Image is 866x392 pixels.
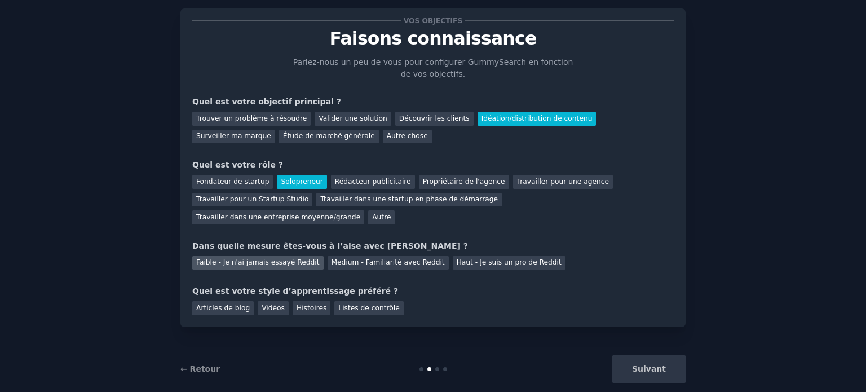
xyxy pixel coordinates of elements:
[330,28,537,49] font: Faisons connaissance
[192,287,398,296] font: Quel est votre style d’apprentissage préféré ?
[399,114,470,122] font: Découvrir les clients
[196,304,250,312] font: Articles de blog
[335,178,411,186] font: Rédacteur publicitaire
[319,114,387,122] font: Valider une solution
[517,178,609,186] font: Travailler pour une agence
[297,304,326,312] font: Histoires
[180,364,220,373] a: ← Retour
[196,213,360,221] font: Travailler dans une entreprise moyenne/grande
[387,132,428,140] font: Autre chose
[372,213,391,221] font: Autre
[192,160,283,169] font: Quel est votre rôle ?
[262,304,285,312] font: Vidéos
[338,304,399,312] font: Listes de contrôle
[481,114,593,122] font: Idéation/distribution de contenu
[196,258,320,266] font: Faible - Je n'ai jamais essayé Reddit
[404,17,463,25] font: Vos objectifs
[457,258,562,266] font: Haut - Je suis un pro de Reddit
[196,132,271,140] font: Surveiller ma marque
[196,178,269,186] font: Fondateur de startup
[283,132,375,140] font: Étude de marché générale
[423,178,505,186] font: Propriétaire de l'agence
[293,58,573,78] font: Parlez-nous un peu de vous pour configurer GummySearch en fonction de vos objectifs.
[281,178,322,186] font: Solopreneur
[332,258,445,266] font: Medium - Familiarité avec Reddit
[196,114,307,122] font: Trouver un problème à résoudre
[192,97,341,106] font: Quel est votre objectif principal ?
[192,241,468,250] font: Dans quelle mesure êtes-vous à l’aise avec [PERSON_NAME] ?
[320,195,498,203] font: Travailler dans une startup en phase de démarrage
[196,195,308,203] font: Travailler pour un Startup Studio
